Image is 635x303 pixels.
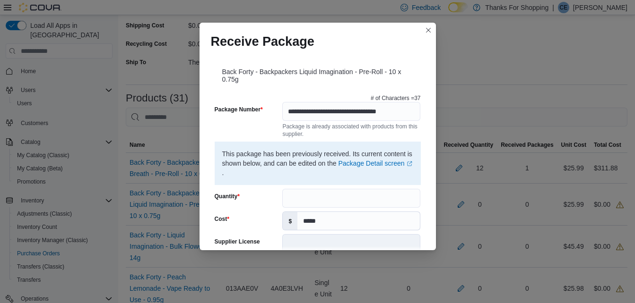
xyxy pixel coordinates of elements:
button: Closes this modal window [423,25,434,36]
p: # of Characters = 37 [371,94,421,102]
a: Package Detail screenExternal link [338,160,412,167]
label: Cost [215,215,229,223]
div: Package is already associated with products from this supplier. [282,121,420,138]
label: $ [283,212,297,230]
p: This package has been previously received. Its current content is shown below, and can be edited ... [222,149,413,177]
h1: Receive Package [211,34,314,49]
label: Quantity [215,193,240,200]
svg: External link [407,161,412,167]
label: Package Number [215,106,263,113]
label: Supplier License [215,238,260,245]
div: Back Forty - Backpackers Liquid Imagination - Pre-Roll - 10 x 0.75g [211,57,425,91]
